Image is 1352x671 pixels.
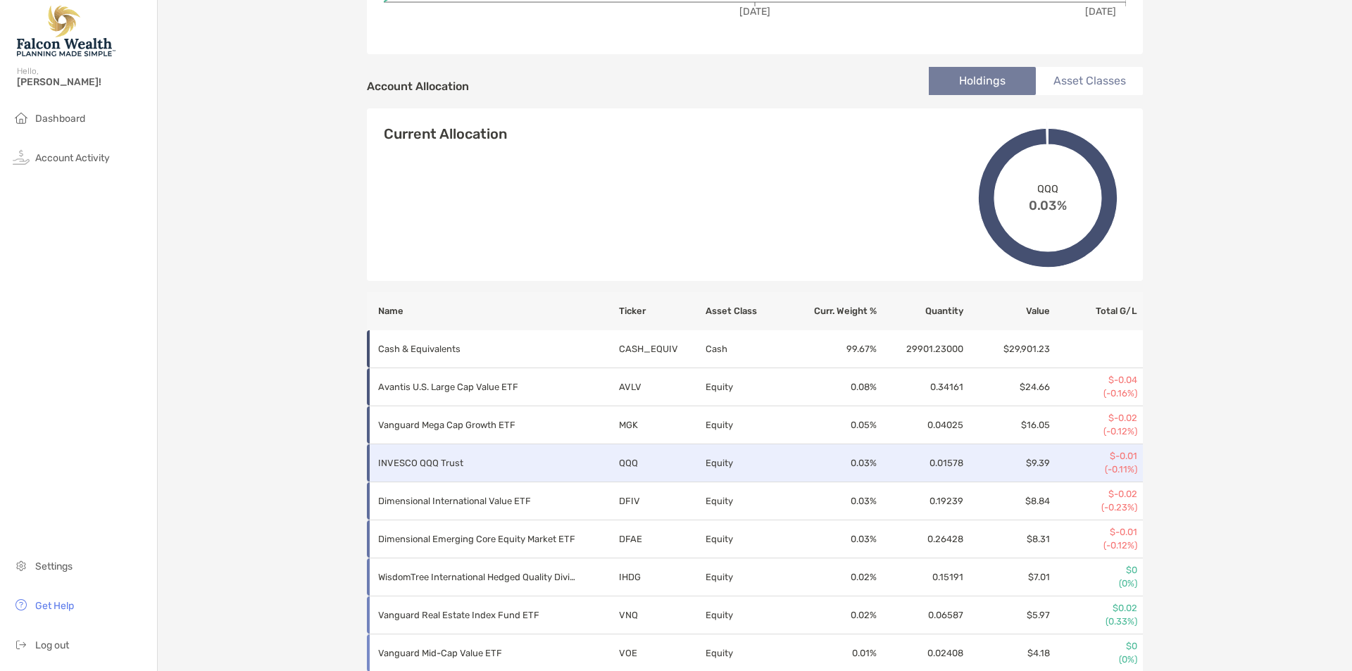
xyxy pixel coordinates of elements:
[791,520,878,558] td: 0.03 %
[35,600,74,612] span: Get Help
[17,76,149,88] span: [PERSON_NAME]!
[618,520,705,558] td: DFAE
[964,330,1051,368] td: $29,901.23
[705,558,791,596] td: Equity
[378,568,575,586] p: WisdomTree International Hedged Quality Dividend Growth Fund
[1051,425,1137,438] p: (-0.12%)
[618,292,705,330] th: Ticker
[705,482,791,520] td: Equity
[791,292,878,330] th: Curr. Weight %
[705,330,791,368] td: Cash
[1051,526,1137,539] p: $-0.01
[13,149,30,165] img: activity icon
[1051,450,1137,463] p: $-0.01
[618,482,705,520] td: DFIV
[1051,602,1137,615] p: $0.02
[705,520,791,558] td: Equity
[378,530,575,548] p: Dimensional Emerging Core Equity Market ETF
[791,406,878,444] td: 0.05 %
[791,330,878,368] td: 99.67 %
[791,482,878,520] td: 0.03 %
[877,482,964,520] td: 0.19239
[1051,564,1137,577] p: $0
[1051,539,1137,552] p: (-0.12%)
[35,152,110,164] span: Account Activity
[378,644,575,662] p: Vanguard Mid-Cap Value ETF
[705,444,791,482] td: Equity
[964,596,1051,634] td: $5.97
[367,292,618,330] th: Name
[618,406,705,444] td: MGK
[378,416,575,434] p: Vanguard Mega Cap Growth ETF
[705,292,791,330] th: Asset Class
[384,125,507,142] h4: Current Allocation
[877,444,964,482] td: 0.01578
[367,80,469,93] h4: Account Allocation
[791,558,878,596] td: 0.02 %
[1036,67,1143,95] li: Asset Classes
[739,6,770,18] tspan: [DATE]
[877,596,964,634] td: 0.06587
[13,557,30,574] img: settings icon
[13,636,30,653] img: logout icon
[618,596,705,634] td: VNQ
[618,558,705,596] td: IHDG
[1051,577,1137,590] p: (0%)
[964,444,1051,482] td: $9.39
[618,368,705,406] td: AVLV
[378,378,575,396] p: Avantis U.S. Large Cap Value ETF
[1051,292,1143,330] th: Total G/L
[618,444,705,482] td: QQQ
[1051,412,1137,425] p: $-0.02
[378,340,575,358] p: Cash & Equivalents
[877,558,964,596] td: 0.15191
[1051,387,1137,400] p: (-0.16%)
[705,368,791,406] td: Equity
[877,406,964,444] td: 0.04025
[964,406,1051,444] td: $16.05
[964,292,1051,330] th: Value
[1037,182,1058,194] span: QQQ
[877,520,964,558] td: 0.26428
[791,596,878,634] td: 0.02 %
[1051,653,1137,666] p: (0%)
[1029,194,1067,213] span: 0.03%
[1051,374,1137,387] p: $-0.04
[1051,640,1137,653] p: $0
[618,330,705,368] td: CASH_EQUIV
[378,454,575,472] p: INVESCO QQQ Trust
[877,330,964,368] td: 29901.23000
[35,560,73,572] span: Settings
[964,558,1051,596] td: $7.01
[35,639,69,651] span: Log out
[791,444,878,482] td: 0.03 %
[929,67,1036,95] li: Holdings
[35,113,85,125] span: Dashboard
[13,596,30,613] img: get-help icon
[705,406,791,444] td: Equity
[13,109,30,126] img: household icon
[705,596,791,634] td: Equity
[791,368,878,406] td: 0.08 %
[1085,6,1116,18] tspan: [DATE]
[1051,488,1137,501] p: $-0.02
[1051,615,1137,628] p: (0.33%)
[877,368,964,406] td: 0.34161
[964,482,1051,520] td: $8.84
[964,520,1051,558] td: $8.31
[1051,501,1137,514] p: (-0.23%)
[378,492,575,510] p: Dimensional International Value ETF
[378,606,575,624] p: Vanguard Real Estate Index Fund ETF
[964,368,1051,406] td: $24.66
[877,292,964,330] th: Quantity
[17,6,115,56] img: Falcon Wealth Planning Logo
[1051,463,1137,476] p: (-0.11%)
